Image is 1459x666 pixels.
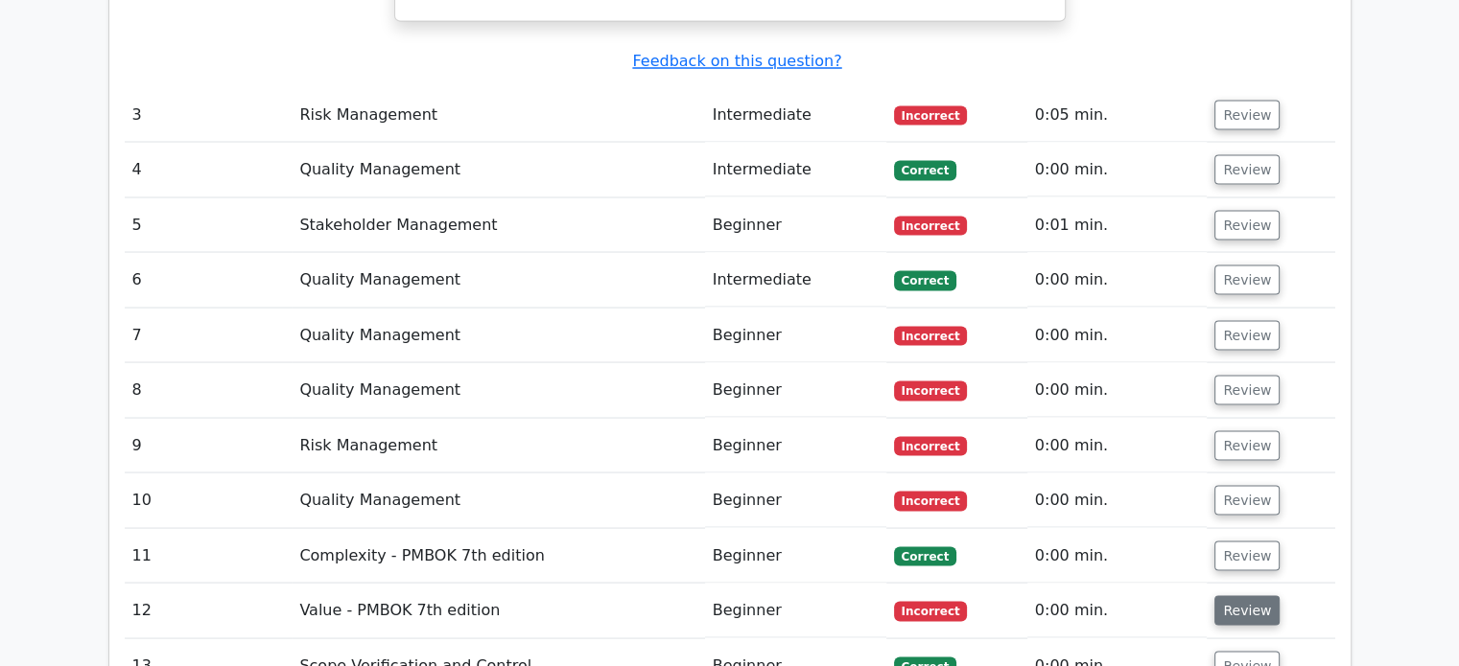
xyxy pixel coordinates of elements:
td: 0:05 min. [1027,87,1208,142]
button: Review [1214,485,1280,515]
span: Correct [894,546,956,565]
td: 9 [125,418,293,472]
td: Beginner [705,472,886,527]
td: Quality Management [292,308,704,362]
td: Beginner [705,418,886,472]
span: Incorrect [894,601,968,620]
span: Incorrect [894,326,968,345]
td: Intermediate [705,87,886,142]
button: Review [1214,595,1280,625]
td: Beginner [705,308,886,362]
button: Review [1214,210,1280,240]
td: 6 [125,252,293,307]
td: Quality Management [292,362,704,417]
td: Beginner [705,362,886,417]
button: Review [1214,430,1280,460]
td: 7 [125,308,293,362]
td: Beginner [705,583,886,637]
button: Review [1214,320,1280,350]
td: Quality Management [292,142,704,196]
td: 0:00 min. [1027,418,1208,472]
td: 0:00 min. [1027,252,1208,307]
td: 4 [125,142,293,196]
span: Correct [894,160,956,179]
span: Incorrect [894,380,968,400]
a: Feedback on this question? [632,52,841,70]
button: Review [1214,154,1280,184]
td: 12 [125,583,293,637]
td: Value - PMBOK 7th edition [292,583,704,637]
td: 3 [125,87,293,142]
span: Incorrect [894,216,968,235]
button: Review [1214,264,1280,294]
td: Quality Management [292,252,704,307]
td: Intermediate [705,252,886,307]
td: 10 [125,472,293,527]
button: Review [1214,540,1280,570]
td: 0:00 min. [1027,472,1208,527]
td: Intermediate [705,142,886,196]
td: 0:00 min. [1027,583,1208,637]
td: Complexity - PMBOK 7th edition [292,528,704,583]
td: 0:00 min. [1027,308,1208,362]
td: Stakeholder Management [292,197,704,252]
td: Beginner [705,528,886,583]
td: Risk Management [292,87,704,142]
button: Review [1214,375,1280,404]
button: Review [1214,100,1280,129]
span: Incorrect [894,436,968,455]
td: Risk Management [292,418,704,472]
td: 0:00 min. [1027,528,1208,583]
td: 8 [125,362,293,417]
td: 0:00 min. [1027,142,1208,196]
td: 0:00 min. [1027,362,1208,417]
span: Incorrect [894,105,968,125]
td: 11 [125,528,293,583]
td: 5 [125,197,293,252]
td: Quality Management [292,472,704,527]
span: Correct [894,270,956,289]
span: Incorrect [894,491,968,510]
td: Beginner [705,197,886,252]
td: 0:01 min. [1027,197,1208,252]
